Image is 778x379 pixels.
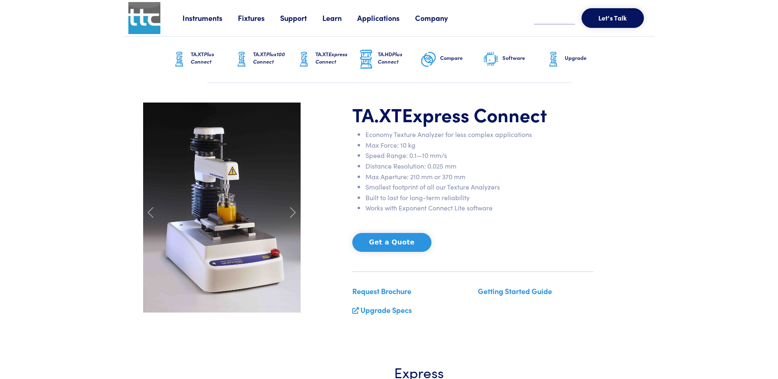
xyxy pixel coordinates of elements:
[171,37,233,82] a: TA.XTPlus Connect
[253,50,285,65] span: Plus100 Connect
[183,13,238,23] a: Instruments
[352,233,431,252] button: Get a Quote
[315,50,358,65] h6: TA.XT
[358,49,374,70] img: ta-hd-graphic.png
[128,2,160,34] img: ttc_logo_1x1_v1.0.png
[365,192,593,203] li: Built to last for long-term reliability
[233,49,250,70] img: ta-xt-graphic.png
[582,8,644,28] button: Let's Talk
[378,50,420,65] h6: TA.HD
[440,54,483,62] h6: Compare
[191,50,214,65] span: Plus Connect
[545,49,561,70] img: ta-xt-graphic.png
[296,49,312,70] img: ta-xt-graphic.png
[402,101,547,127] span: Express Connect
[233,37,296,82] a: TA.XTPlus100 Connect
[365,150,593,161] li: Speed Range: 0.1—10 mm/s
[478,286,552,296] a: Getting Started Guide
[253,50,296,65] h6: TA.XT
[358,37,420,82] a: TA.HDPlus Connect
[365,161,593,171] li: Distance Resolution: 0.025 mm
[420,37,483,82] a: Compare
[545,37,607,82] a: Upgrade
[280,13,322,23] a: Support
[143,103,301,313] img: carousel-express-bloom.jpg
[483,51,499,68] img: software-graphic.png
[357,13,415,23] a: Applications
[360,305,412,315] a: Upgrade Specs
[365,171,593,182] li: Max Aperture: 210 mm or 370 mm
[352,286,411,296] a: Request Brochure
[502,54,545,62] h6: Software
[296,37,358,82] a: TA.XTExpress Connect
[365,203,593,213] li: Works with Exponent Connect Lite software
[415,13,463,23] a: Company
[378,50,402,65] span: Plus Connect
[483,37,545,82] a: Software
[171,49,187,70] img: ta-xt-graphic.png
[191,50,233,65] h6: TA.XT
[238,13,280,23] a: Fixtures
[365,140,593,151] li: Max Force: 10 kg
[365,182,593,192] li: Smallest footprint of all our Texture Analyzers
[565,54,607,62] h6: Upgrade
[365,129,593,140] li: Economy Texture Analyzer for less complex applications
[322,13,357,23] a: Learn
[315,50,347,65] span: Express Connect
[420,49,437,70] img: compare-graphic.png
[352,103,593,126] h1: TA.XT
